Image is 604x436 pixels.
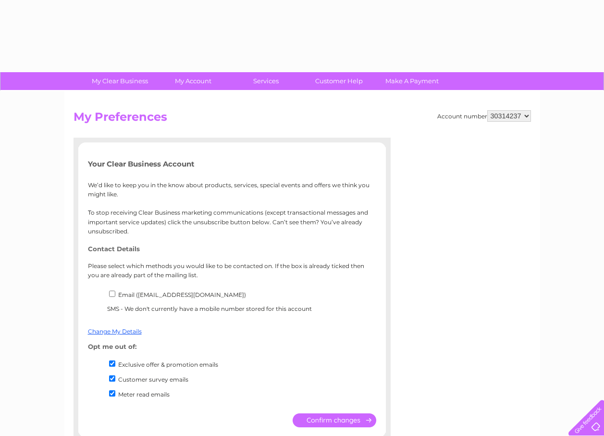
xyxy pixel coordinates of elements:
[88,245,376,253] h4: Contact Details
[88,160,376,168] h5: Your Clear Business Account
[88,343,376,350] h4: Opt me out of:
[88,180,376,236] p: We’d like to keep you in the know about products, services, special events and offers we think yo...
[293,413,376,427] input: Submit
[88,261,376,280] p: Please select which methods you would like to be contacted on. If the box is already ticked then ...
[299,72,379,90] a: Customer Help
[88,328,142,335] a: Change My Details
[80,72,160,90] a: My Clear Business
[372,72,452,90] a: Make A Payment
[153,72,233,90] a: My Account
[118,391,170,398] label: Meter read emails
[118,361,218,368] label: Exclusive offer & promotion emails
[74,110,531,128] h2: My Preferences
[107,304,376,318] li: SMS - We don't currently have a mobile number stored for this account
[437,110,531,122] div: Account number
[118,376,188,383] label: Customer survey emails
[118,291,246,298] label: Email ([EMAIL_ADDRESS][DOMAIN_NAME])
[226,72,306,90] a: Services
